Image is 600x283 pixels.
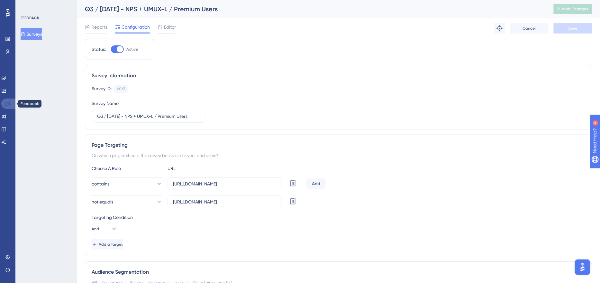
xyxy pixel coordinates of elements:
[568,26,577,31] span: Save
[92,198,113,206] span: not equals
[92,268,586,276] div: Audience Segmentation
[92,180,109,188] span: contains
[15,2,40,9] span: Need Help?
[92,213,586,221] div: Targeting Condition
[21,15,39,21] div: FEEDBACK
[168,165,238,172] div: URL
[92,239,123,250] button: Add a Target
[92,165,162,172] div: Choose A Rule
[92,85,112,93] div: Survey ID:
[173,180,277,187] input: yourwebsite.com/path
[558,6,588,12] span: Publish Changes
[92,224,117,234] button: And
[92,45,106,53] div: Status:
[554,4,592,14] button: Publish Changes
[92,195,162,208] button: not equals
[91,23,107,31] span: Reports
[164,23,176,31] span: Editor
[97,113,201,120] input: Type your Survey name
[173,198,277,205] input: yourwebsite.com/path
[99,242,123,247] span: Add a Target
[92,141,586,149] div: Page Targeting
[92,226,99,231] span: And
[554,23,592,33] button: Save
[122,23,150,31] span: Configuration
[92,72,586,80] div: Survey Information
[117,86,125,91] div: 6067
[92,152,586,159] div: On which pages should the survey be visible to your end users?
[21,28,42,40] button: Surveys
[510,23,549,33] button: Cancel
[45,3,47,8] div: 4
[306,179,326,189] div: And
[85,5,538,14] div: Q3 / [DATE] - NPS + UMUX-L / Premium Users
[573,258,592,277] iframe: UserGuiding AI Assistant Launcher
[92,99,119,107] div: Survey Name
[523,26,536,31] span: Cancel
[126,47,138,52] span: Active
[92,177,162,190] button: contains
